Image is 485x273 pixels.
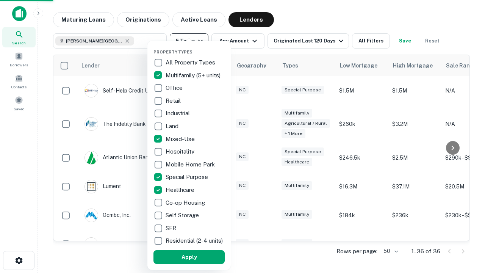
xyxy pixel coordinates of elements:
p: Special Purpose [166,173,210,182]
p: Land [166,122,180,131]
span: Property Types [153,50,192,54]
p: Mixed-Use [166,135,196,144]
p: Hospitality [166,147,196,156]
iframe: Chat Widget [447,188,485,224]
button: Apply [153,250,225,264]
p: Healthcare [166,185,196,195]
p: SFR [166,224,178,233]
p: Mobile Home Park [166,160,216,169]
p: Co-op Housing [166,198,207,207]
p: Industrial [166,109,191,118]
p: Residential (2-4 units) [166,236,224,245]
p: Self Storage [166,211,200,220]
p: Office [166,83,184,93]
p: Retail [166,96,182,105]
p: Multifamily (5+ units) [166,71,222,80]
p: All Property Types [166,58,217,67]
